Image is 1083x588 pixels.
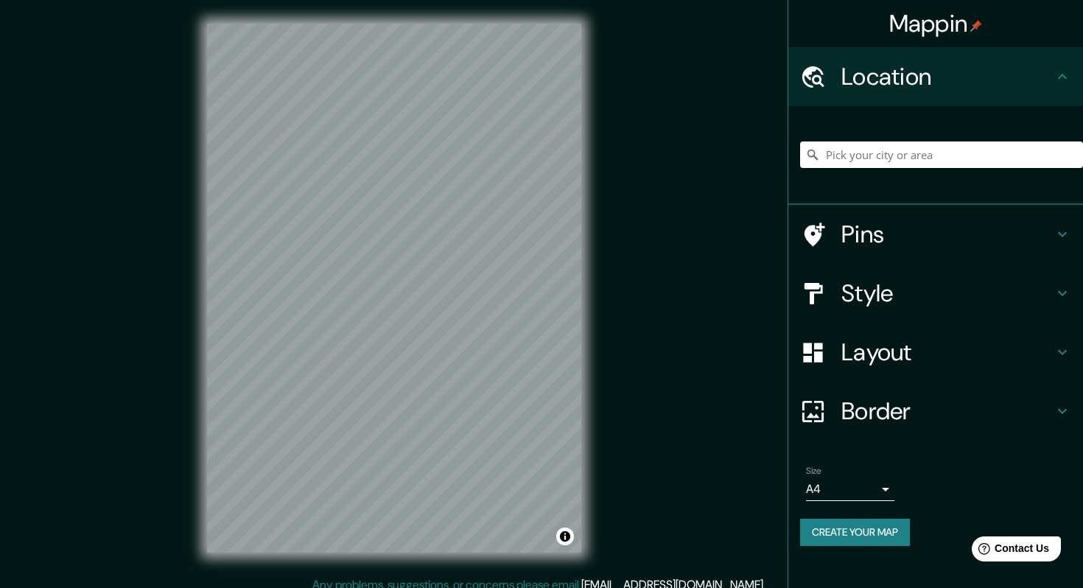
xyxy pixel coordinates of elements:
[970,20,982,32] img: pin-icon.png
[889,9,983,38] h4: Mappin
[841,337,1054,367] h4: Layout
[841,396,1054,426] h4: Border
[788,323,1083,382] div: Layout
[841,279,1054,308] h4: Style
[841,220,1054,249] h4: Pins
[800,141,1083,168] input: Pick your city or area
[788,47,1083,106] div: Location
[788,264,1083,323] div: Style
[952,531,1067,572] iframe: Help widget launcher
[841,62,1054,91] h4: Location
[556,528,574,545] button: Toggle attribution
[788,205,1083,264] div: Pins
[788,382,1083,441] div: Border
[207,24,581,553] canvas: Map
[806,465,821,477] label: Size
[806,477,894,501] div: A4
[800,519,910,546] button: Create your map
